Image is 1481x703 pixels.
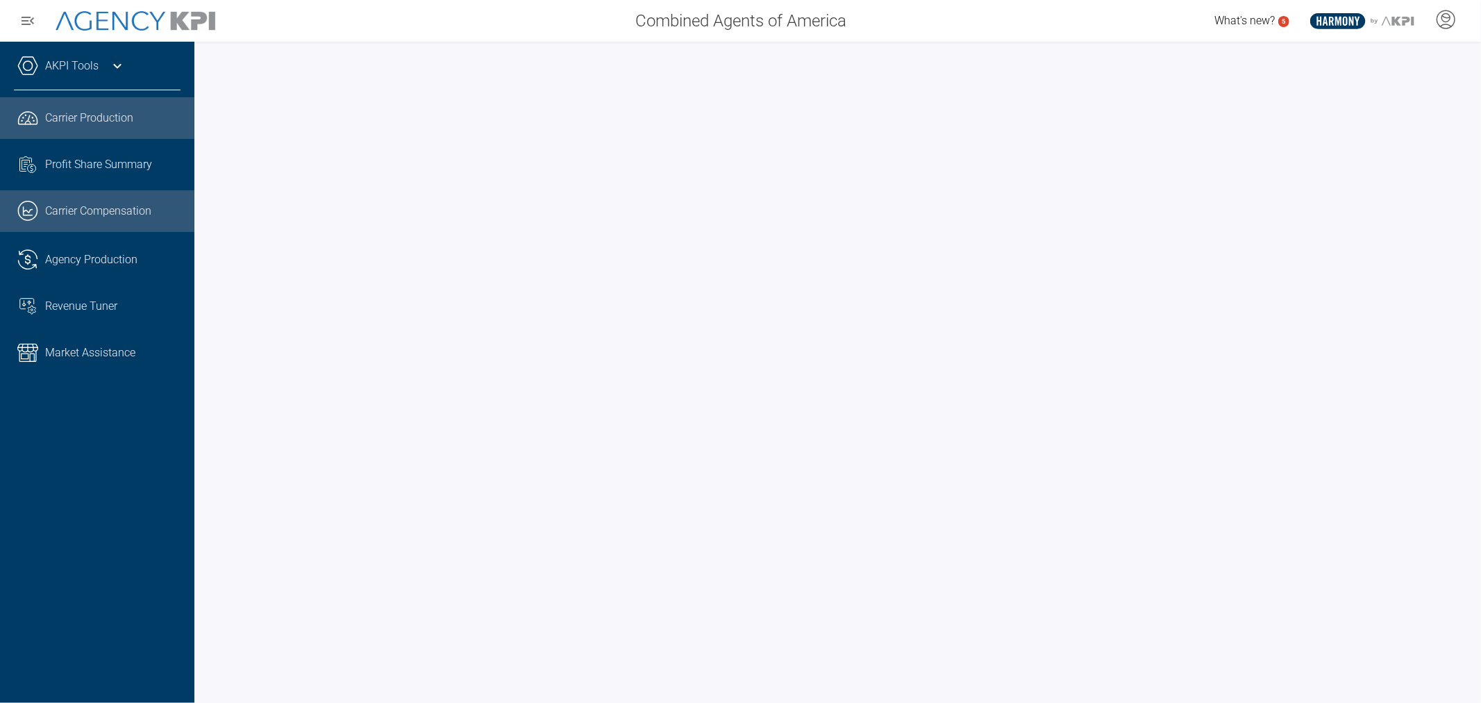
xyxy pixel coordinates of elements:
span: Profit Share Summary [45,156,152,173]
span: Revenue Tuner [45,298,117,315]
img: AgencyKPI [56,11,215,31]
span: Market Assistance [45,345,135,361]
text: 5 [1282,17,1286,25]
span: Combined Agents of America [635,8,846,33]
span: Carrier Production [45,110,133,126]
a: 5 [1278,16,1289,27]
span: What's new? [1214,14,1275,27]
a: AKPI Tools [45,58,99,74]
span: Agency Production [45,251,137,268]
span: Carrier Compensation [45,203,151,220]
